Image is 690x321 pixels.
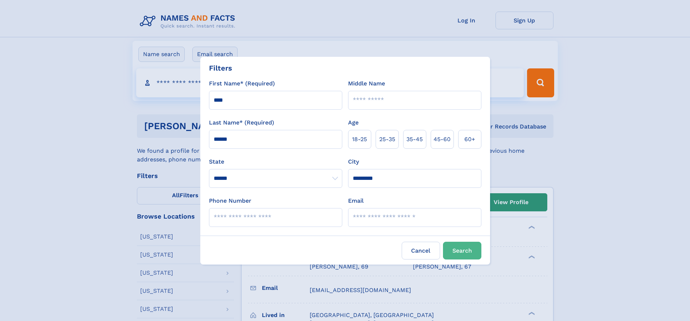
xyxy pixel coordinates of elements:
[209,63,232,73] div: Filters
[348,79,385,88] label: Middle Name
[348,118,359,127] label: Age
[464,135,475,144] span: 60+
[406,135,423,144] span: 35‑45
[379,135,395,144] span: 25‑35
[348,157,359,166] label: City
[352,135,367,144] span: 18‑25
[209,118,274,127] label: Last Name* (Required)
[402,242,440,259] label: Cancel
[434,135,451,144] span: 45‑60
[443,242,481,259] button: Search
[209,79,275,88] label: First Name* (Required)
[348,197,364,205] label: Email
[209,157,342,166] label: State
[209,197,251,205] label: Phone Number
